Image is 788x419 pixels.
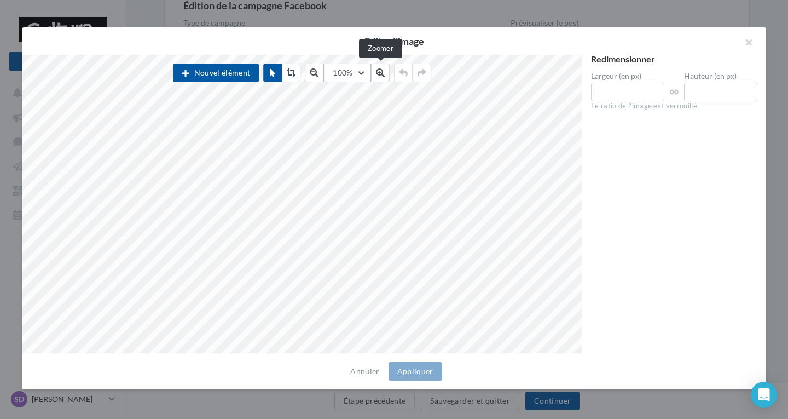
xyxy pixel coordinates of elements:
div: Zoomer [359,39,402,58]
button: Nouvel élément [173,64,259,82]
button: Annuler [346,365,384,378]
div: Open Intercom Messenger [751,382,777,408]
div: Le ratio de l'image est verrouillé [591,101,757,111]
button: Appliquer [389,362,442,381]
h2: Editer l'image [39,36,749,46]
button: 100% [323,64,370,82]
label: Hauteur (en px) [684,72,757,80]
label: Largeur (en px) [591,72,664,80]
div: Redimensionner [591,55,757,64]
